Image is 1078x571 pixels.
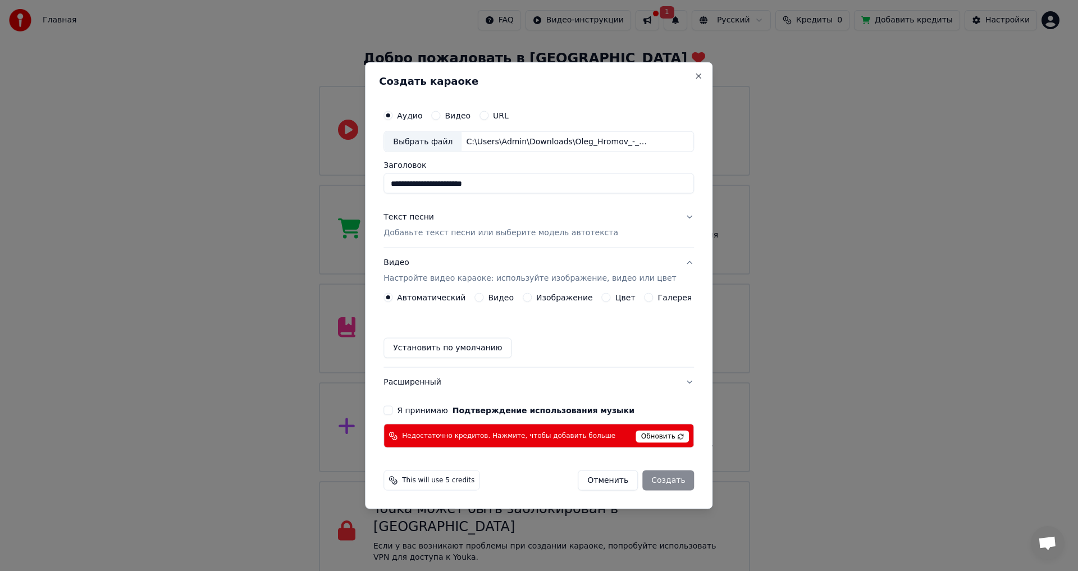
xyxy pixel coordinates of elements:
[383,248,694,293] button: ВидеоНастройте видео караоке: используйте изображение, видео или цвет
[493,111,509,119] label: URL
[383,212,434,223] div: Текст песни
[536,294,593,302] label: Изображение
[636,431,689,443] span: Обновить
[658,294,692,302] label: Галерея
[578,470,638,491] button: Отменить
[445,111,471,119] label: Видео
[615,294,636,302] label: Цвет
[383,161,694,169] label: Заголовок
[402,476,474,485] span: This will use 5 credits
[384,131,462,152] div: Выбрать файл
[462,136,652,147] div: C:\Users\Admin\Downloads\Oleg_Hromov_-_Belye_pticy.mp3
[488,294,514,302] label: Видео
[402,431,615,440] span: Недостаточно кредитов. Нажмите, чтобы добавить больше
[397,406,634,414] label: Я принимаю
[383,273,676,284] p: Настройте видео караоке: используйте изображение, видео или цвет
[383,257,676,284] div: Видео
[397,294,465,302] label: Автоматический
[383,338,511,358] button: Установить по умолчанию
[383,203,694,248] button: Текст песниДобавьте текст песни или выберите модель автотекста
[383,293,694,367] div: ВидеоНастройте видео караоке: используйте изображение, видео или цвет
[383,368,694,397] button: Расширенный
[453,406,634,414] button: Я принимаю
[379,76,698,86] h2: Создать караоке
[397,111,422,119] label: Аудио
[383,227,618,239] p: Добавьте текст песни или выберите модель автотекста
